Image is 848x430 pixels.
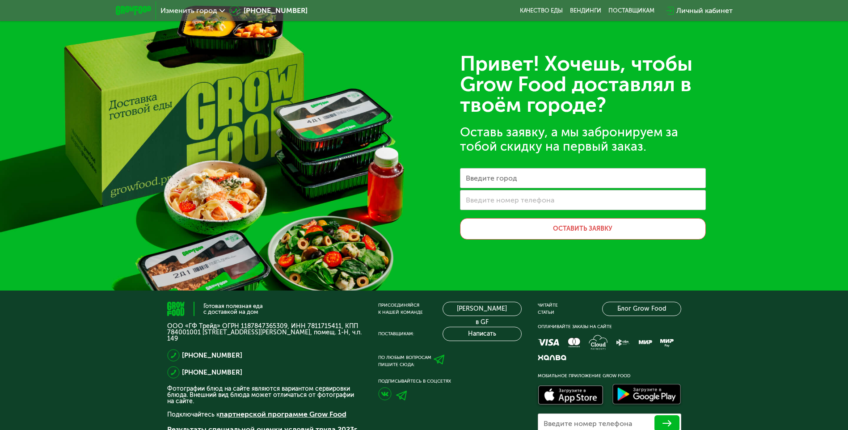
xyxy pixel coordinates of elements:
p: ООО «ГФ Трейд» ОГРН 1187847365309, ИНН 7811715411, КПП 784001001 [STREET_ADDRESS][PERSON_NAME], п... [167,323,362,342]
a: [PHONE_NUMBER] [182,350,242,361]
button: Оставить заявку [460,218,706,240]
a: [PHONE_NUMBER] [229,5,308,16]
div: Привет! Хочешь, чтобы Grow Food доставлял в твоём городе? [460,54,706,115]
div: Поставщикам: [378,330,414,337]
div: Читайте статьи [538,302,558,316]
div: По любым вопросам пишите сюда: [378,354,431,368]
div: Оплачивайте заказы на сайте [538,323,681,330]
div: поставщикам [608,7,654,14]
img: Доступно в Google Play [610,382,683,408]
label: Введите номер телефона [466,198,554,202]
a: Качество еды [520,7,563,14]
div: Готовая полезная еда с доставкой на дом [203,303,263,315]
div: Мобильное приложение Grow Food [538,372,681,379]
div: Подписывайтесь в соцсетях [378,378,522,385]
label: Введите номер телефона [544,421,632,426]
a: партнерской программе Grow Food [219,410,346,418]
div: Личный кабинет [676,5,733,16]
p: Подключайтесь к [167,409,362,420]
button: Написать [443,327,522,341]
p: Фотографии блюд на сайте являются вариантом сервировки блюда. Внешний вид блюда может отличаться ... [167,386,362,405]
div: Присоединяйся к нашей команде [378,302,423,316]
label: Введите город [466,176,517,181]
a: Вендинги [570,7,601,14]
span: Изменить город [160,7,217,14]
a: Блог Grow Food [602,302,681,316]
a: [PERSON_NAME] в GF [443,302,522,316]
div: Оставь заявку, а мы забронируем за тобой скидку на первый заказ. [460,125,706,154]
a: [PHONE_NUMBER] [182,367,242,378]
